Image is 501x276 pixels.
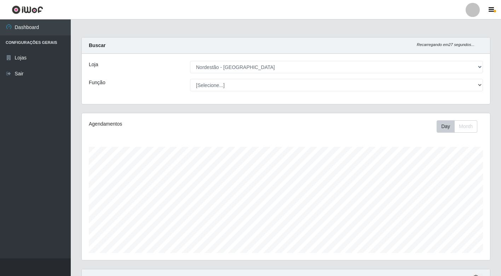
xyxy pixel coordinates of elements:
i: Recarregando em 27 segundos... [417,42,474,47]
button: Day [437,120,455,133]
div: First group [437,120,477,133]
button: Month [454,120,477,133]
label: Função [89,79,105,86]
div: Agendamentos [89,120,247,128]
img: CoreUI Logo [12,5,43,14]
strong: Buscar [89,42,105,48]
div: Toolbar with button groups [437,120,483,133]
label: Loja [89,61,98,68]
